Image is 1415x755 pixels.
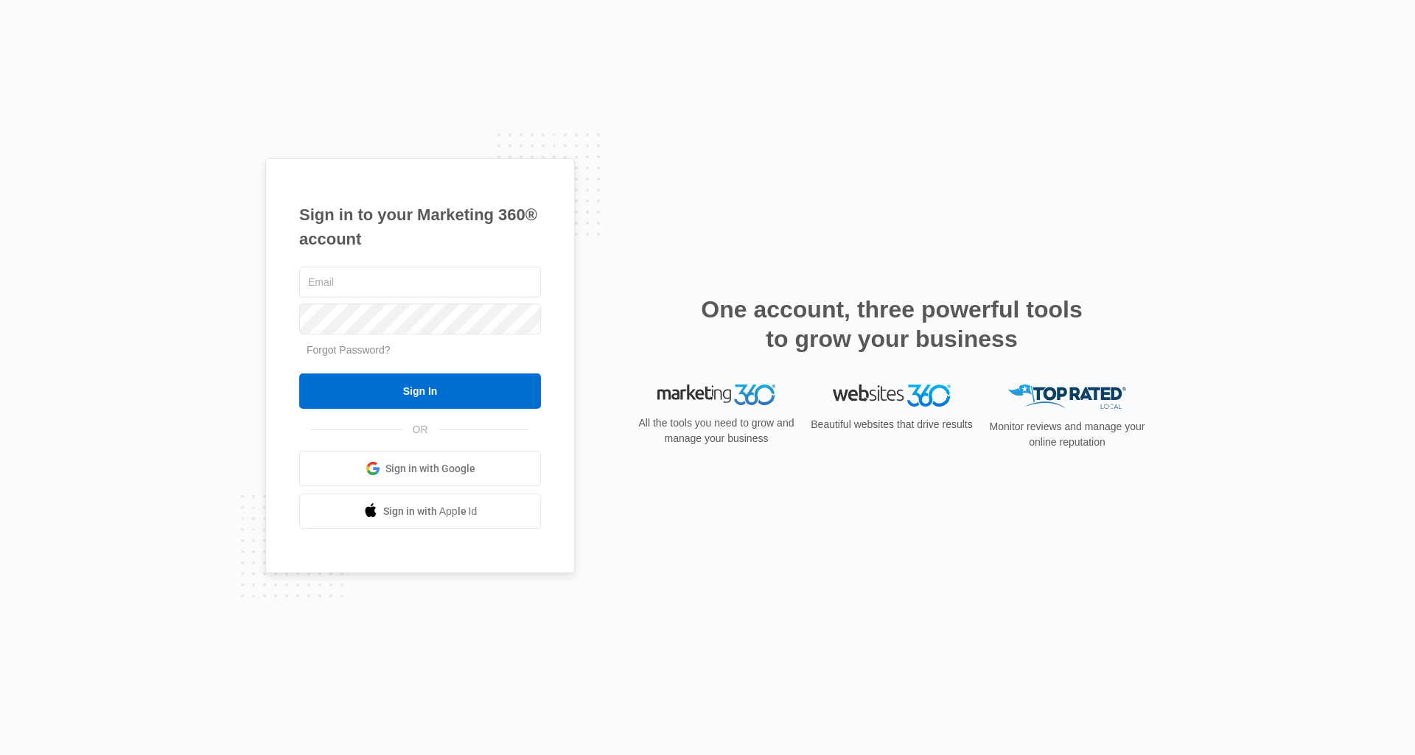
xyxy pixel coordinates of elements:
input: Sign In [299,373,541,409]
a: Sign in with Apple Id [299,494,541,529]
span: OR [402,422,439,438]
h1: Sign in to your Marketing 360® account [299,203,541,251]
input: Email [299,267,541,298]
p: Monitor reviews and manage your online reputation [985,419,1150,450]
p: Beautiful websites that drive results [809,417,974,432]
a: Sign in with Google [299,451,541,486]
h2: One account, three powerful tools to grow your business [696,295,1087,354]
a: Forgot Password? [307,344,391,356]
span: Sign in with Apple Id [383,504,478,519]
p: All the tools you need to grow and manage your business [634,415,799,446]
img: Marketing 360 [657,384,775,405]
img: Websites 360 [833,384,951,406]
img: Top Rated Local [1008,384,1126,409]
span: Sign in with Google [385,461,475,477]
